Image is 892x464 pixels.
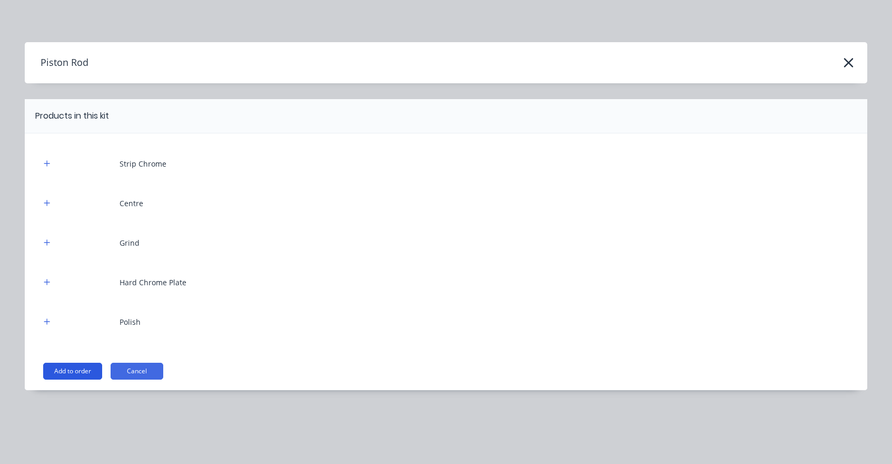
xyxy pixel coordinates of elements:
[120,237,140,248] div: Grind
[43,363,102,380] button: Add to order
[111,363,163,380] button: Cancel
[35,110,109,122] div: Products in this kit
[120,198,143,209] div: Centre
[25,53,88,73] h4: Piston Rod
[120,158,166,169] div: Strip Chrome
[120,277,186,288] div: Hard Chrome Plate
[120,316,141,327] div: Polish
